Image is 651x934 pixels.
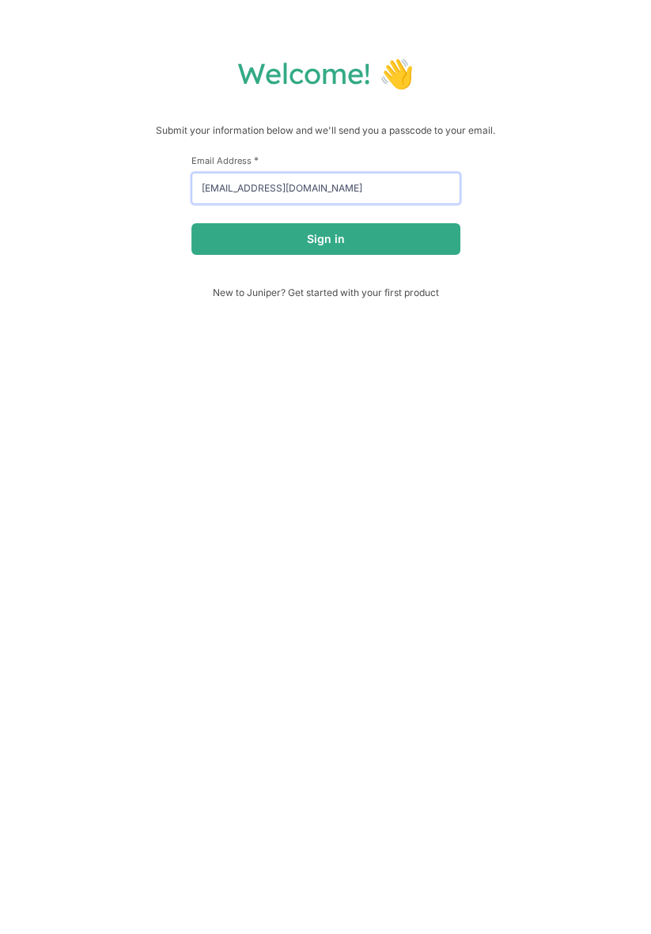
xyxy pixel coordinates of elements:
h1: Welcome! 👋 [16,55,635,91]
p: Submit your information below and we'll send you a passcode to your email. [16,123,635,139]
input: email@example.com [191,173,460,204]
label: Email Address [191,154,460,166]
button: Sign in [191,223,460,255]
span: New to Juniper? Get started with your first product [191,287,460,298]
span: This field is required. [254,154,259,166]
